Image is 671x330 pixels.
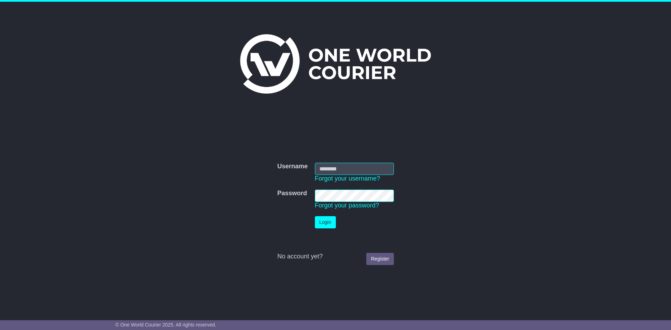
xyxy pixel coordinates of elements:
span: © One World Courier 2025. All rights reserved. [115,322,216,328]
div: No account yet? [277,253,394,261]
img: One World [240,34,431,94]
label: Username [277,163,308,170]
button: Login [315,216,336,228]
a: Register [366,253,394,265]
label: Password [277,190,307,197]
a: Forgot your username? [315,175,380,182]
a: Forgot your password? [315,202,379,209]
